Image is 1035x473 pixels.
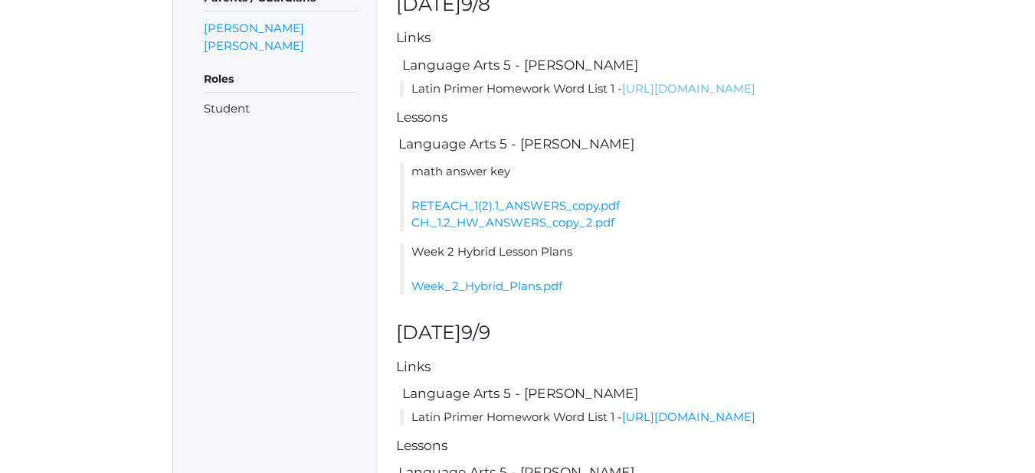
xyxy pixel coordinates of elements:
a: [PERSON_NAME] [204,19,304,37]
h5: Roles [204,67,357,93]
a: [URL][DOMAIN_NAME] [622,409,755,424]
a: [URL][DOMAIN_NAME] [622,81,755,96]
span: 9/9 [461,321,490,344]
li: Student [204,100,357,118]
a: [PERSON_NAME] [204,37,304,54]
a: Week_2_Hybrid_Plans.pdf [411,279,562,293]
a: CH._1.2_HW_ANSWERS_copy_2.pdf [411,215,614,230]
a: RETEACH_1(2).1_ANSWERS_copy.pdf [411,198,620,213]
